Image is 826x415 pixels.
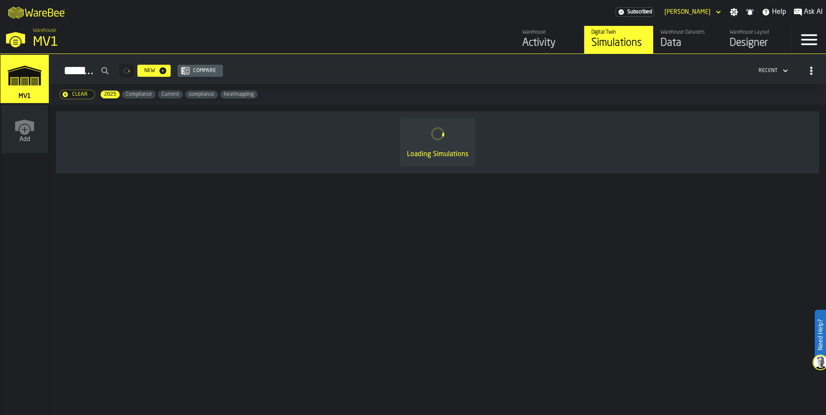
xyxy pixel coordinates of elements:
[584,26,653,53] a: link-to-/wh/i/3ccf57d1-1e0c-4a81-a3bb-c2011c5f0d50/simulations
[522,36,577,50] div: Activity
[661,7,723,17] div: DropdownMenuValue-Jules McBlain
[116,64,137,78] div: ButtonLoadMore-Loading...-Prev-First-Last
[759,68,778,74] div: DropdownMenuValue-4
[661,29,715,35] div: Warehouse Datasets
[407,149,468,160] div: Loading Simulations
[137,65,171,77] button: button-New
[122,91,156,97] span: Compliance
[742,8,758,16] label: button-toggle-Notifications
[158,91,183,97] span: Current
[56,111,819,173] div: ItemListCard-
[69,91,91,97] div: Clear
[792,26,826,53] label: button-toggle-Menu
[758,7,790,17] label: button-toggle-Help
[591,29,646,35] div: Digital Twin
[190,68,219,74] div: Compare
[790,7,826,17] label: button-toggle-Ask AI
[726,8,742,16] label: button-toggle-Settings
[178,65,223,77] button: button-Compare
[33,35,266,50] div: MV1
[730,29,785,35] div: Warehouse Layout
[49,54,826,85] h2: button-Simulations
[515,26,584,53] a: link-to-/wh/i/3ccf57d1-1e0c-4a81-a3bb-c2011c5f0d50/feed/
[616,7,654,17] div: Menu Subscription
[627,9,652,15] span: Subscribed
[816,311,825,359] label: Need Help?
[722,26,791,53] a: link-to-/wh/i/3ccf57d1-1e0c-4a81-a3bb-c2011c5f0d50/designer
[653,26,722,53] a: link-to-/wh/i/3ccf57d1-1e0c-4a81-a3bb-c2011c5f0d50/data
[664,9,711,16] div: DropdownMenuValue-Jules McBlain
[220,91,257,97] span: heatmapping
[0,55,49,105] a: link-to-/wh/i/3ccf57d1-1e0c-4a81-a3bb-c2011c5f0d50/simulations
[755,66,790,76] div: DropdownMenuValue-4
[185,91,218,97] span: compliance
[17,93,32,100] span: MV1
[60,90,95,99] button: button-Clear
[101,91,120,97] span: 2025
[33,28,56,34] span: Warehouse
[661,36,715,50] div: Data
[804,7,823,17] span: Ask AI
[772,7,786,17] span: Help
[616,7,654,17] a: link-to-/wh/i/3ccf57d1-1e0c-4a81-a3bb-c2011c5f0d50/settings/billing
[19,136,30,143] span: Add
[1,105,48,155] a: link-to-/wh/new
[522,29,577,35] div: Warehouse
[591,36,646,50] div: Simulations
[141,68,159,74] div: New
[730,36,785,50] div: Designer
